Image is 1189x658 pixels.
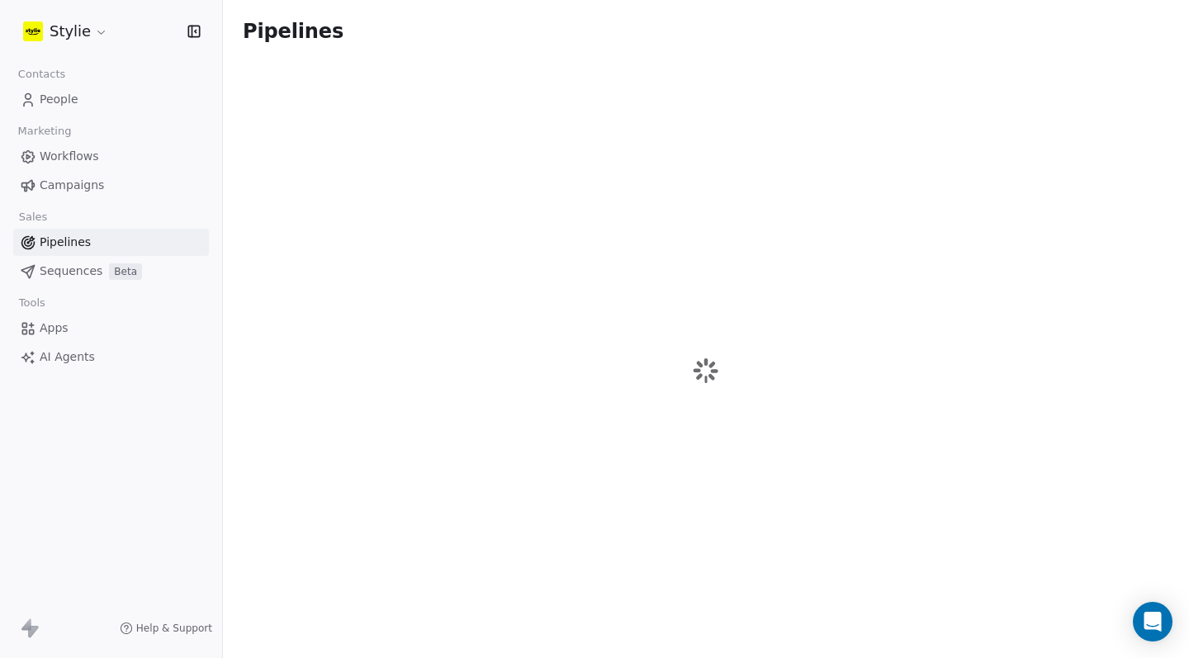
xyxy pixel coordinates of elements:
[40,177,104,194] span: Campaigns
[109,263,142,280] span: Beta
[13,86,209,113] a: People
[120,622,212,635] a: Help & Support
[50,21,91,42] span: Stylie
[40,348,95,366] span: AI Agents
[1133,602,1172,641] div: Open Intercom Messenger
[40,91,78,108] span: People
[243,20,343,43] span: Pipelines
[13,343,209,371] a: AI Agents
[40,148,99,165] span: Workflows
[11,119,78,144] span: Marketing
[40,263,102,280] span: Sequences
[40,234,91,251] span: Pipelines
[40,320,69,337] span: Apps
[20,17,111,45] button: Stylie
[13,315,209,342] a: Apps
[13,229,209,256] a: Pipelines
[136,622,212,635] span: Help & Support
[13,258,209,285] a: SequencesBeta
[13,143,209,170] a: Workflows
[12,291,52,315] span: Tools
[13,172,209,199] a: Campaigns
[23,21,43,41] img: stylie-square-yellow.svg
[12,205,54,230] span: Sales
[11,62,73,87] span: Contacts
